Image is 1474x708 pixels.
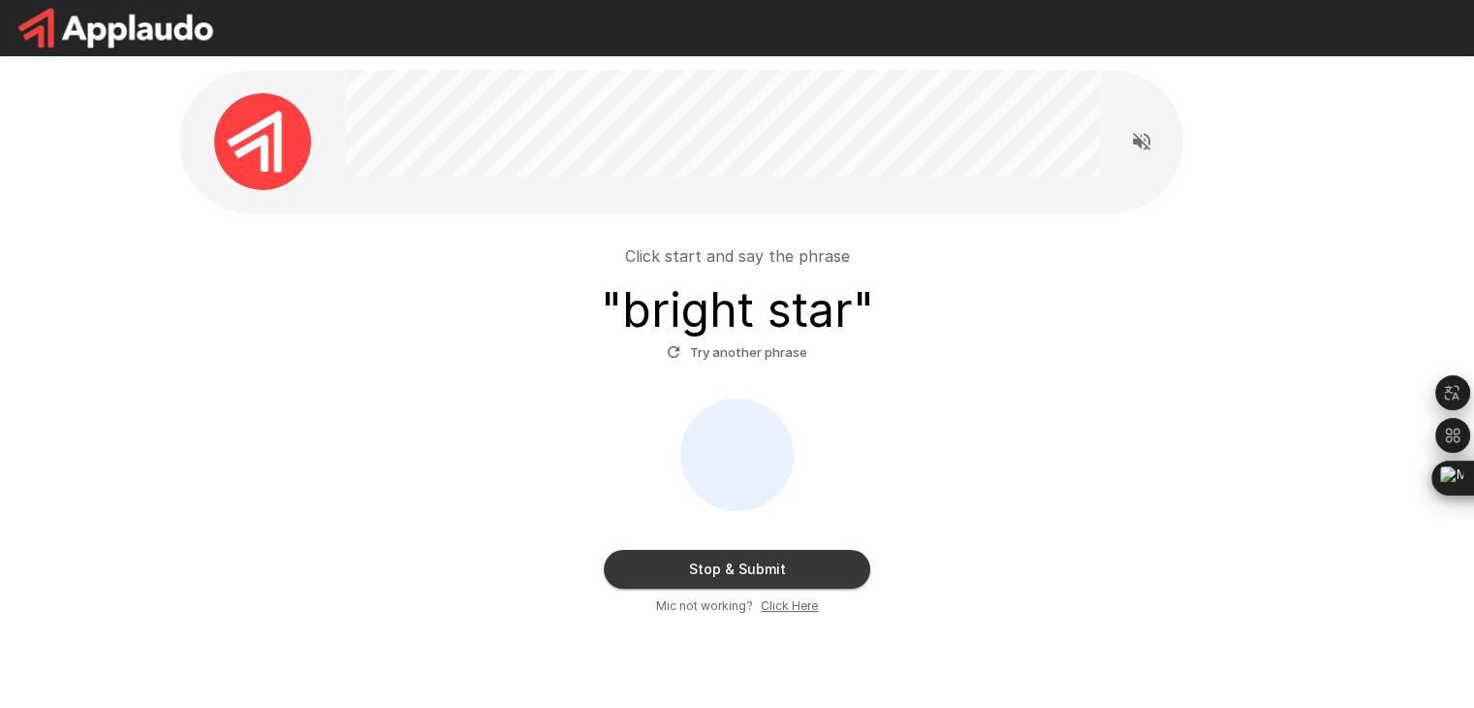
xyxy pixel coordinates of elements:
img: applaudo_avatar.png [214,93,311,190]
button: Try another phrase [662,338,812,368]
span: Mic not working? [656,596,753,616]
button: Read questions aloud [1122,122,1161,161]
p: Click start and say the phrase [625,244,850,268]
h3: " bright star " [601,283,874,338]
button: Stop & Submit [604,550,870,589]
u: Click Here [761,598,818,613]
